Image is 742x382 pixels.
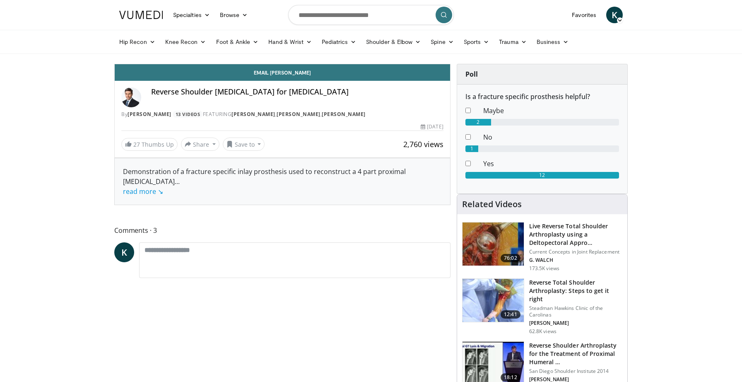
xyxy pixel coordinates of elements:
a: K [114,242,134,262]
a: [PERSON_NAME] [231,111,275,118]
a: Browse [215,7,253,23]
a: Shoulder & Elbow [361,34,426,50]
p: 62.8K views [529,328,556,335]
a: Trauma [494,34,532,50]
button: Share [181,138,219,151]
div: 2 [465,119,491,126]
span: 76:02 [501,254,520,262]
span: 18:12 [501,373,520,382]
p: G. WALCH [529,257,622,264]
span: Comments 3 [114,225,450,236]
a: [PERSON_NAME] [128,111,171,118]
span: 27 [133,140,140,148]
a: Hand & Wrist [263,34,317,50]
a: Sports [459,34,494,50]
a: read more ↘ [123,187,163,196]
dd: Maybe [477,106,625,116]
input: Search topics, interventions [288,5,454,25]
h3: Reverse Total Shoulder Arthroplasty: Steps to get it right [529,278,622,303]
img: VuMedi Logo [119,11,163,19]
strong: Poll [465,70,478,79]
h4: Reverse Shoulder [MEDICAL_DATA] for [MEDICAL_DATA] [151,87,443,97]
h4: Related Videos [462,199,522,209]
a: Specialties [168,7,215,23]
a: [PERSON_NAME] [322,111,366,118]
a: [PERSON_NAME] [277,111,320,118]
h6: Is a fracture specific prosthesis helpful? [465,93,619,101]
img: Avatar [121,87,141,107]
p: Steadman Hawkins Clinic of the Carolinas [529,305,622,318]
dd: Yes [477,159,625,169]
a: K [606,7,623,23]
a: 76:02 Live Reverse Total Shoulder Arthroplasty using a Deltopectoral Appro… Current Concepts in J... [462,222,622,272]
p: [PERSON_NAME] [529,320,622,326]
a: Knee Recon [160,34,211,50]
button: Save to [223,138,265,151]
div: By FEATURING , , [121,111,443,118]
p: San Diego Shoulder Institute 2014 [529,368,622,375]
div: Demonstration of a fracture specific inlay prosthesis used to reconstruct a 4 part proximal [MEDI... [123,167,442,196]
a: Email [PERSON_NAME] [115,64,450,81]
a: 12:41 Reverse Total Shoulder Arthroplasty: Steps to get it right Steadman Hawkins Clinic of the C... [462,278,622,335]
a: Business [532,34,574,50]
div: [DATE] [421,123,443,131]
div: 1 [465,145,478,152]
span: 12:41 [501,310,520,319]
a: Foot & Ankle [211,34,264,50]
img: 684033_3.png.150x105_q85_crop-smart_upscale.jpg [463,222,524,266]
span: 2,760 views [403,139,443,149]
div: 12 [465,172,619,179]
img: 326034_0000_1.png.150x105_q85_crop-smart_upscale.jpg [463,279,524,322]
h3: Reverse Shoulder Arthroplasty for the Treatment of Proximal Humeral … [529,341,622,366]
a: 27 Thumbs Up [121,138,178,151]
dd: No [477,132,625,142]
a: Hip Recon [114,34,160,50]
a: Pediatrics [317,34,361,50]
p: Current Concepts in Joint Replacement [529,249,622,255]
a: Favorites [567,7,601,23]
p: 173.5K views [529,265,559,272]
h3: Live Reverse Total Shoulder Arthroplasty using a Deltopectoral Appro… [529,222,622,247]
a: 13 Videos [173,111,203,118]
a: Spine [426,34,458,50]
